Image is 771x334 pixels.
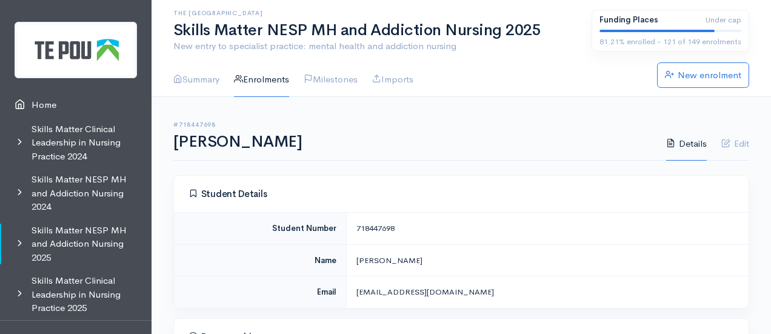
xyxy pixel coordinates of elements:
[356,255,734,267] div: [PERSON_NAME]
[706,14,741,26] span: Under cap
[174,244,346,276] td: Name
[346,276,749,308] td: [EMAIL_ADDRESS][DOMAIN_NAME]
[173,62,219,97] a: Summary
[173,10,577,16] h6: The [GEOGRAPHIC_DATA]
[234,62,289,97] a: Enrolments
[15,22,137,78] img: Te Pou
[372,62,413,97] a: Imports
[304,62,358,97] a: Milestones
[721,127,749,161] a: Edit
[173,39,577,53] p: New entry to specialist practice: mental health and addiction nursing
[599,15,658,25] b: Funding Places
[657,62,749,88] a: New enrolment
[173,133,652,151] h1: [PERSON_NAME]
[666,127,707,161] a: Details
[174,276,346,308] td: Email
[173,22,577,39] h1: Skills Matter NESP MH and Addiction Nursing 2025
[356,222,734,235] div: 718447698
[599,36,741,48] div: 81.21% enrolled - 121 of 149 enrolments
[173,121,652,128] h6: #718447698
[174,213,346,245] td: Student Number
[189,189,734,199] h4: Student Details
